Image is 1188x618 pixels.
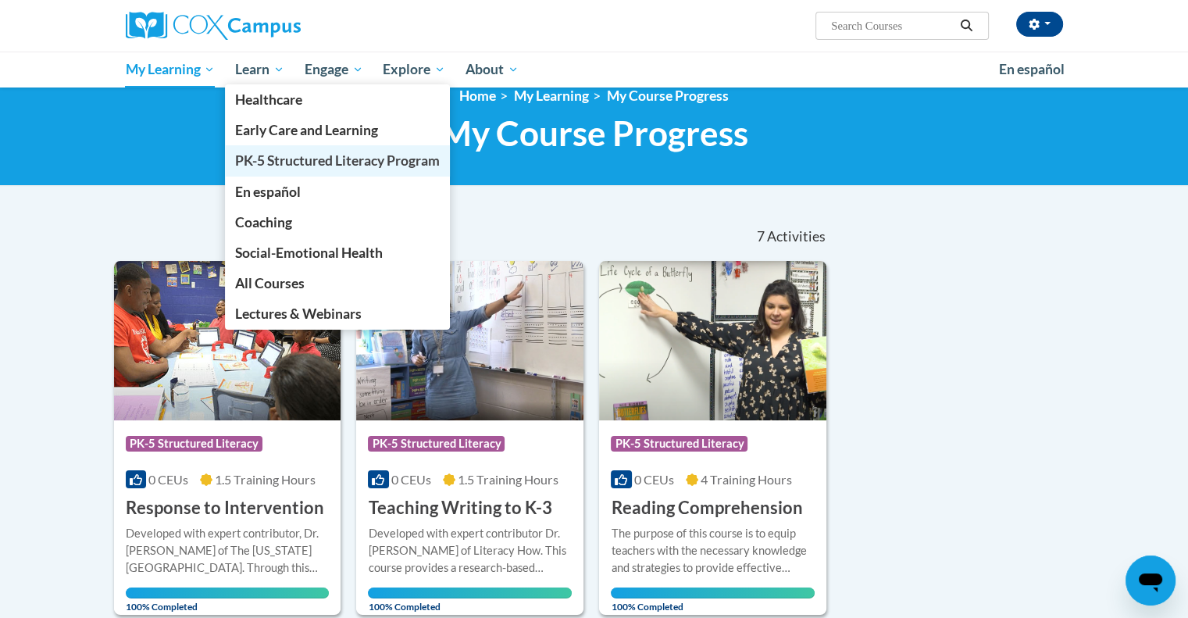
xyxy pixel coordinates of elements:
img: Course Logo [356,261,583,420]
a: My Learning [514,88,589,104]
span: PK-5 Structured Literacy Program [235,152,440,169]
input: Search Courses [829,16,954,35]
a: Course LogoPK-5 Structured Literacy0 CEUs1.5 Training Hours Response to InterventionDeveloped wit... [114,261,341,616]
a: Learn [225,52,294,88]
span: En español [999,61,1065,77]
a: My Course Progress [607,88,729,104]
span: 7 [756,228,764,245]
span: Learn [235,60,284,79]
span: 1.5 Training Hours [458,472,558,487]
span: Coaching [235,214,292,230]
span: 100% Completed [368,588,572,613]
a: All Courses [225,268,450,298]
span: Healthcare [235,91,302,108]
span: Explore [383,60,445,79]
div: Developed with expert contributor, Dr. [PERSON_NAME] of The [US_STATE][GEOGRAPHIC_DATA]. Through ... [126,525,330,577]
span: Engage [305,60,363,79]
span: All Courses [235,275,305,291]
span: Social-Emotional Health [235,245,383,261]
span: En español [235,184,301,200]
h3: Reading Comprehension [611,496,802,520]
span: 0 CEUs [148,472,188,487]
a: Social-Emotional Health [225,238,450,268]
div: Main menu [102,52,1086,88]
span: 0 CEUs [634,472,674,487]
span: 4 Training Hours [701,472,792,487]
span: 1.5 Training Hours [215,472,316,487]
h3: Teaching Writing to K-3 [368,496,551,520]
span: PK-5 Structured Literacy [126,436,262,452]
span: About [466,60,519,79]
span: PK-5 Structured Literacy [368,436,505,452]
span: Early Care and Learning [235,122,378,138]
span: My Course Progress [440,113,748,154]
a: Engage [294,52,373,88]
span: Lectures & Webinars [235,305,362,322]
img: Course Logo [599,261,826,420]
a: About [455,52,529,88]
span: PK-5 Structured Literacy [611,436,747,452]
div: Developed with expert contributor Dr. [PERSON_NAME] of Literacy How. This course provides a resea... [368,525,572,577]
span: 100% Completed [611,588,815,613]
img: Cox Campus [126,12,301,40]
a: Coaching [225,207,450,238]
span: 100% Completed [126,588,330,613]
a: Healthcare [225,84,450,115]
a: En español [989,53,1075,86]
a: My Learning [116,52,226,88]
span: 0 CEUs [391,472,431,487]
button: Search [954,16,978,35]
div: Your progress [126,588,330,598]
span: My Learning [125,60,215,79]
a: Course LogoPK-5 Structured Literacy0 CEUs1.5 Training Hours Teaching Writing to K-3Developed with... [356,261,583,616]
h3: Response to Intervention [126,496,324,520]
a: Lectures & Webinars [225,298,450,329]
a: PK-5 Structured Literacy Program [225,145,450,176]
a: Home [459,88,496,104]
a: Early Care and Learning [225,115,450,145]
a: Course LogoPK-5 Structured Literacy0 CEUs4 Training Hours Reading ComprehensionThe purpose of thi... [599,261,826,616]
div: Your progress [368,588,572,598]
span: Activities [767,228,826,245]
div: The purpose of this course is to equip teachers with the necessary knowledge and strategies to pr... [611,525,815,577]
button: Account Settings [1016,12,1063,37]
iframe: Button to launch messaging window [1126,555,1176,605]
img: Course Logo [114,261,341,420]
div: Your progress [611,588,815,598]
a: Cox Campus [126,12,423,40]
a: En español [225,177,450,207]
a: Explore [373,52,455,88]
